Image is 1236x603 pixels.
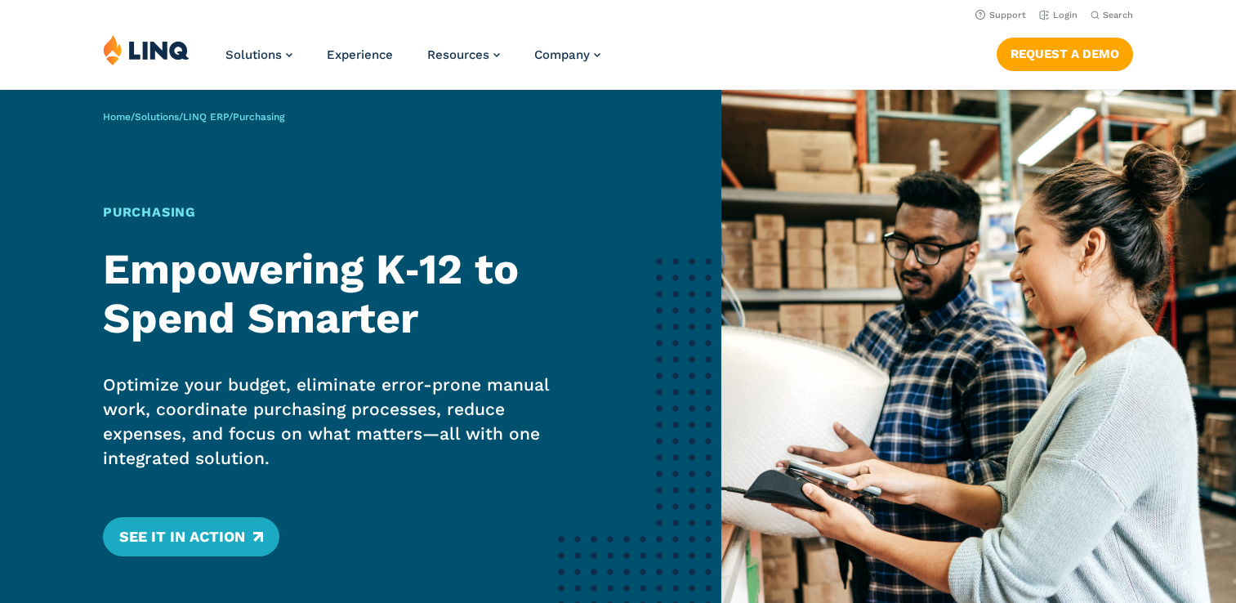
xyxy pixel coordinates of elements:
img: LINQ | K‑12 Software [103,34,190,65]
a: Resources [427,47,500,62]
a: Login [1039,10,1078,20]
a: Experience [327,47,393,62]
p: Optimize your budget, eliminate error-prone manual work, coordinate purchasing processes, reduce ... [103,373,590,471]
a: Company [534,47,600,62]
nav: Primary Navigation [225,34,600,88]
span: Purchasing [233,111,284,123]
h1: Purchasing [103,203,590,222]
a: See it in Action [103,517,279,556]
span: Solutions [225,47,282,62]
span: Company [534,47,590,62]
span: Resources [427,47,489,62]
span: / / / [103,111,284,123]
span: Search [1103,10,1133,20]
a: Solutions [135,111,179,123]
strong: Empowering K‑12 to Spend Smarter [103,244,519,343]
nav: Button Navigation [997,34,1133,70]
a: Request a Demo [997,38,1133,70]
a: LINQ ERP [183,111,229,123]
button: Open Search Bar [1091,9,1133,21]
a: Solutions [225,47,292,62]
a: Home [103,111,131,123]
a: Support [975,10,1026,20]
